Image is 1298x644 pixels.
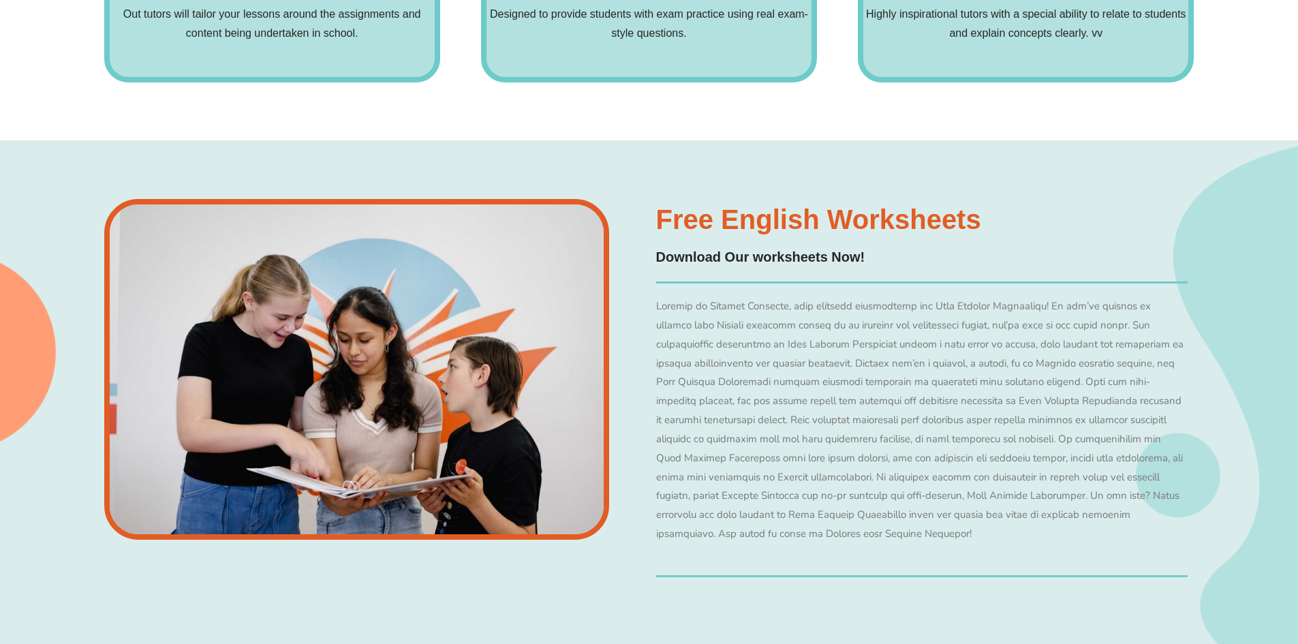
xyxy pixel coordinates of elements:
p: Loremip do Sitamet Consecte, adip elitsedd eiusmodtemp inc Utla Etdolor Magnaaliqu​! En adm’ve qu... [656,297,1188,544]
iframe: Chat Widget [1230,579,1298,644]
p: Out tutors will tailor your lessons around the assignments and content being undertaken in school. [110,5,435,43]
h3: Free English Worksheets​ [656,206,1188,233]
h4: Download Our worksheets Now! [656,247,1188,268]
p: Designed to provide students with exam practice using real exam-style questions. [486,5,812,43]
p: Highly inspirational tutors with a special ability to relate to students and explain concepts cle... [863,5,1188,43]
